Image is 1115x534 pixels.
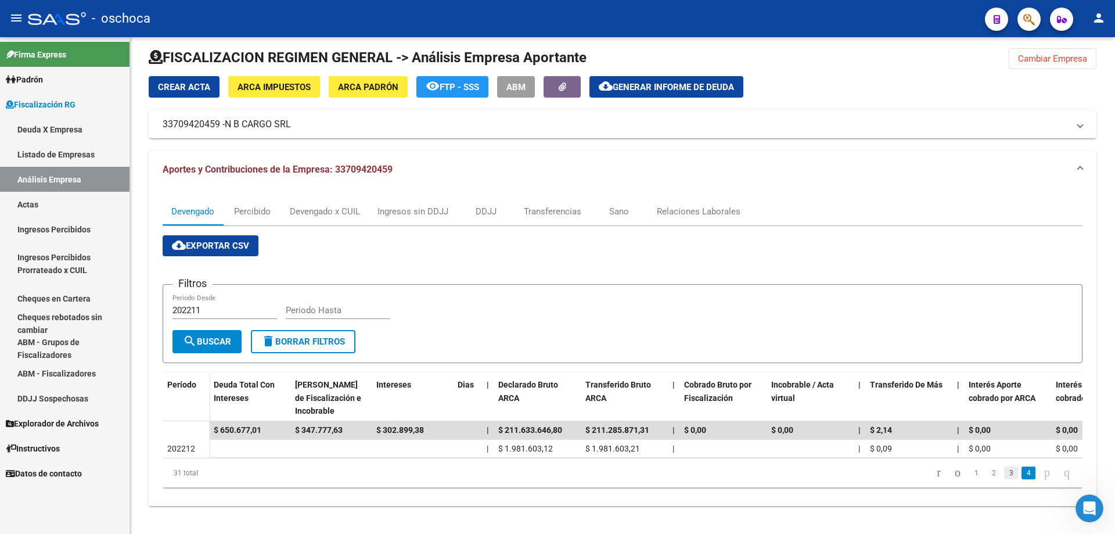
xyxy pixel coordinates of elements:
[149,188,1096,506] div: Aportes y Contribuciones de la Empresa: 33709420459
[1004,467,1018,479] a: 3
[172,238,186,252] mat-icon: cloud_download
[1018,53,1087,64] span: Cambiar Empresa
[949,467,966,479] a: go to previous page
[261,334,275,348] mat-icon: delete
[6,442,60,455] span: Instructivos
[969,467,983,479] a: 1
[458,380,474,389] span: Dias
[167,380,196,389] span: Período
[338,82,398,92] span: ARCA Padrón
[854,372,865,424] datatable-header-cell: |
[1020,463,1037,483] li: page 4
[6,48,66,61] span: Firma Express
[684,380,751,403] span: Cobrado Bruto por Fiscalización
[657,205,740,218] div: Relaciones Laborales
[372,372,453,424] datatable-header-cell: Intereses
[585,444,640,453] span: $ 1.981.603,21
[329,76,408,98] button: ARCA Padrón
[214,380,275,403] span: Deuda Total Con Intereses
[668,372,679,424] datatable-header-cell: |
[295,380,361,416] span: [PERSON_NAME] de Fiscalización e Incobrable
[163,164,393,175] span: Aportes y Contribuciones de la Empresa: 33709420459
[163,235,258,256] button: Exportar CSV
[416,76,488,98] button: FTP - SSS
[214,425,261,435] span: $ 650.677,01
[251,330,355,353] button: Borrar Filtros
[295,425,343,435] span: $ 347.777,63
[487,380,489,389] span: |
[234,205,271,218] div: Percibido
[482,372,494,424] datatable-header-cell: |
[1022,467,1035,479] a: 4
[506,82,526,92] span: ABM
[440,82,479,92] span: FTP - SSS
[238,82,311,92] span: ARCA Impuestos
[613,82,734,92] span: Generar informe de deuda
[858,380,861,389] span: |
[1056,444,1078,453] span: $ 0,00
[290,372,372,424] datatable-header-cell: Deuda Bruta Neto de Fiscalización e Incobrable
[163,118,1069,131] mat-panel-title: 33709420459 -
[494,372,581,424] datatable-header-cell: Declarado Bruto ARCA
[172,330,242,353] button: Buscar
[1056,425,1078,435] span: $ 0,00
[376,380,411,389] span: Intereses
[957,425,959,435] span: |
[672,444,674,453] span: |
[952,372,964,424] datatable-header-cell: |
[6,98,75,111] span: Fiscalización RG
[163,458,344,488] div: 31 total
[585,425,649,435] span: $ 211.285.871,31
[497,76,535,98] button: ABM
[609,205,629,218] div: Sano
[967,463,985,483] li: page 1
[376,425,424,435] span: $ 302.899,38
[498,444,553,453] span: $ 1.981.603,12
[969,380,1035,403] span: Interés Aporte cobrado por ARCA
[426,79,440,93] mat-icon: remove_red_eye
[487,444,488,453] span: |
[172,241,249,251] span: Exportar CSV
[6,417,99,430] span: Explorador de Archivos
[476,205,497,218] div: DDJJ
[672,380,675,389] span: |
[1009,48,1096,69] button: Cambiar Empresa
[6,467,82,480] span: Datos de contacto
[870,380,943,389] span: Transferido De Más
[453,372,482,424] datatable-header-cell: Dias
[589,76,743,98] button: Generar informe de deuda
[1002,463,1020,483] li: page 3
[957,444,959,453] span: |
[771,380,834,403] span: Incobrable / Acta virtual
[858,425,861,435] span: |
[163,372,209,421] datatable-header-cell: Período
[498,425,562,435] span: $ 211.633.646,80
[581,372,668,424] datatable-header-cell: Transferido Bruto ARCA
[290,205,360,218] div: Devengado x CUIL
[985,463,1002,483] li: page 2
[858,444,860,453] span: |
[672,425,675,435] span: |
[969,444,991,453] span: $ 0,00
[870,444,892,453] span: $ 0,09
[679,372,767,424] datatable-header-cell: Cobrado Bruto por Fiscalización
[987,467,1001,479] a: 2
[969,425,991,435] span: $ 0,00
[167,444,195,453] span: 202212
[865,372,952,424] datatable-header-cell: Transferido De Más
[149,48,587,67] h1: FISCALIZACION REGIMEN GENERAL -> Análisis Empresa Aportante
[149,151,1096,188] mat-expansion-panel-header: Aportes y Contribuciones de la Empresa: 33709420459
[957,380,959,389] span: |
[964,372,1051,424] datatable-header-cell: Interés Aporte cobrado por ARCA
[158,82,210,92] span: Crear Acta
[225,118,291,131] span: N B CARGO SRL
[228,76,320,98] button: ARCA Impuestos
[767,372,854,424] datatable-header-cell: Incobrable / Acta virtual
[870,425,892,435] span: $ 2,14
[524,205,581,218] div: Transferencias
[183,334,197,348] mat-icon: search
[261,336,345,347] span: Borrar Filtros
[377,205,448,218] div: Ingresos sin DDJJ
[487,425,489,435] span: |
[1059,467,1075,479] a: go to last page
